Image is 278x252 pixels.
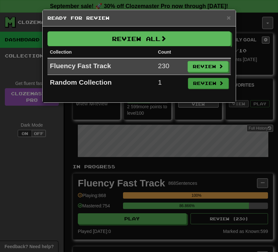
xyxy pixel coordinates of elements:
[155,46,185,58] th: Count
[47,58,156,75] td: Fluency Fast Track
[47,75,156,91] td: Random Collection
[188,78,229,89] button: Review
[227,14,231,21] span: ×
[47,31,231,46] button: Review All
[47,15,231,21] h5: Ready for Review
[227,14,231,21] button: Close
[155,58,185,75] td: 230
[155,75,185,91] td: 1
[47,46,156,58] th: Collection
[188,61,228,72] button: Review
